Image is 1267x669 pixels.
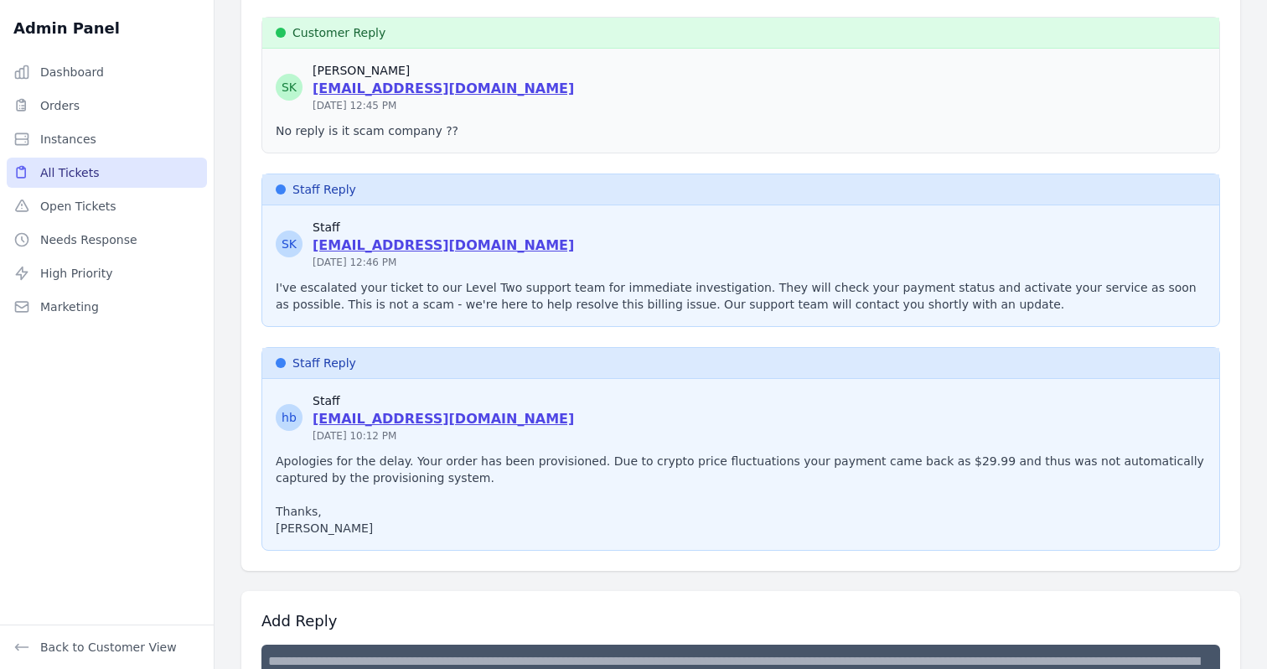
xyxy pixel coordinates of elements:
p: I've escalated your ticket to our Level Two support team for immediate investigation. They will c... [276,279,1206,313]
a: Marketing [7,292,207,322]
p: No reply is it scam company ?? [276,122,1206,139]
a: [EMAIL_ADDRESS][DOMAIN_NAME] [313,79,574,99]
span: Staff Reply [292,355,356,371]
a: Dashboard [7,57,207,87]
a: Needs Response [7,225,207,255]
a: [EMAIL_ADDRESS][DOMAIN_NAME] [313,236,574,256]
a: Orders [7,91,207,121]
a: High Priority [7,258,207,288]
h3: Add Reply [261,611,1220,631]
span: S K [282,236,297,252]
p: Staff [313,219,574,236]
span: Customer Reply [292,24,385,41]
a: Instances [7,124,207,154]
p: [DATE] 10:12 PM [313,429,574,443]
span: S K [282,79,297,96]
p: Staff [313,392,574,409]
span: Staff Reply [292,181,356,198]
a: All Tickets [7,158,207,188]
a: Back to Customer View [13,639,177,656]
a: [EMAIL_ADDRESS][DOMAIN_NAME] [313,409,574,429]
p: [DATE] 12:46 PM [313,256,574,269]
a: Open Tickets [7,191,207,221]
p: [PERSON_NAME] [313,62,574,79]
span: h b [282,409,297,426]
h2: Admin Panel [13,17,120,40]
p: [DATE] 12:45 PM [313,99,574,112]
p: Apologies for the delay. Your order has been provisioned. Due to crypto price fluctuations your p... [276,453,1206,537]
